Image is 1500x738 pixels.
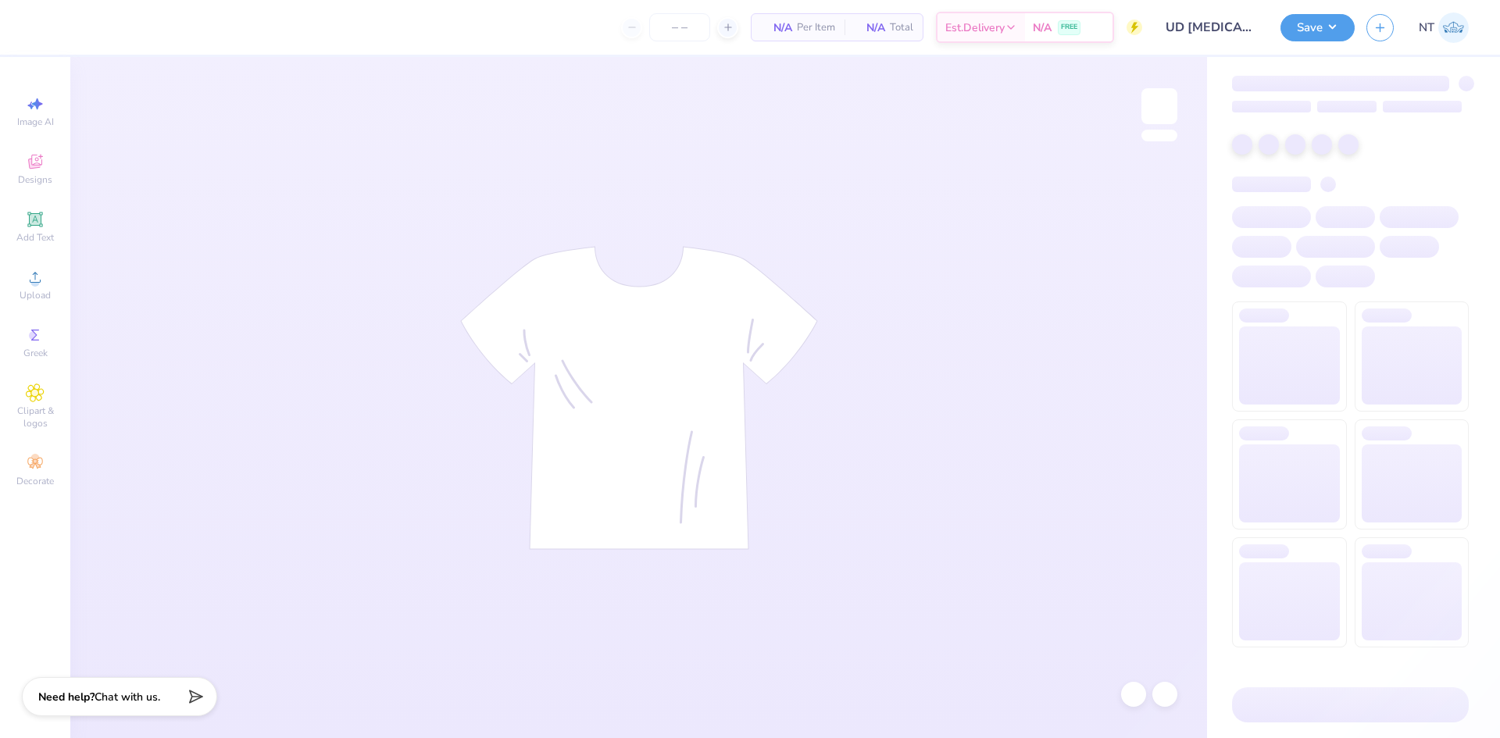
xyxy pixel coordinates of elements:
span: Per Item [797,20,835,36]
a: NT [1419,12,1469,43]
span: N/A [761,20,792,36]
button: Save [1280,14,1355,41]
span: Chat with us. [95,690,160,704]
span: Est. Delivery [945,20,1005,36]
span: N/A [1033,20,1052,36]
span: Greek [23,347,48,359]
span: Image AI [17,116,54,128]
strong: Need help? [38,690,95,704]
span: N/A [854,20,885,36]
span: NT [1419,19,1434,37]
input: – – [649,13,710,41]
input: Untitled Design [1154,12,1269,43]
img: Nestor Talens [1438,12,1469,43]
span: Add Text [16,231,54,244]
span: Upload [20,289,51,301]
span: Total [890,20,913,36]
span: Designs [18,173,52,186]
span: FREE [1061,22,1077,33]
img: tee-skeleton.svg [460,246,818,550]
span: Clipart & logos [8,405,62,430]
span: Decorate [16,475,54,487]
